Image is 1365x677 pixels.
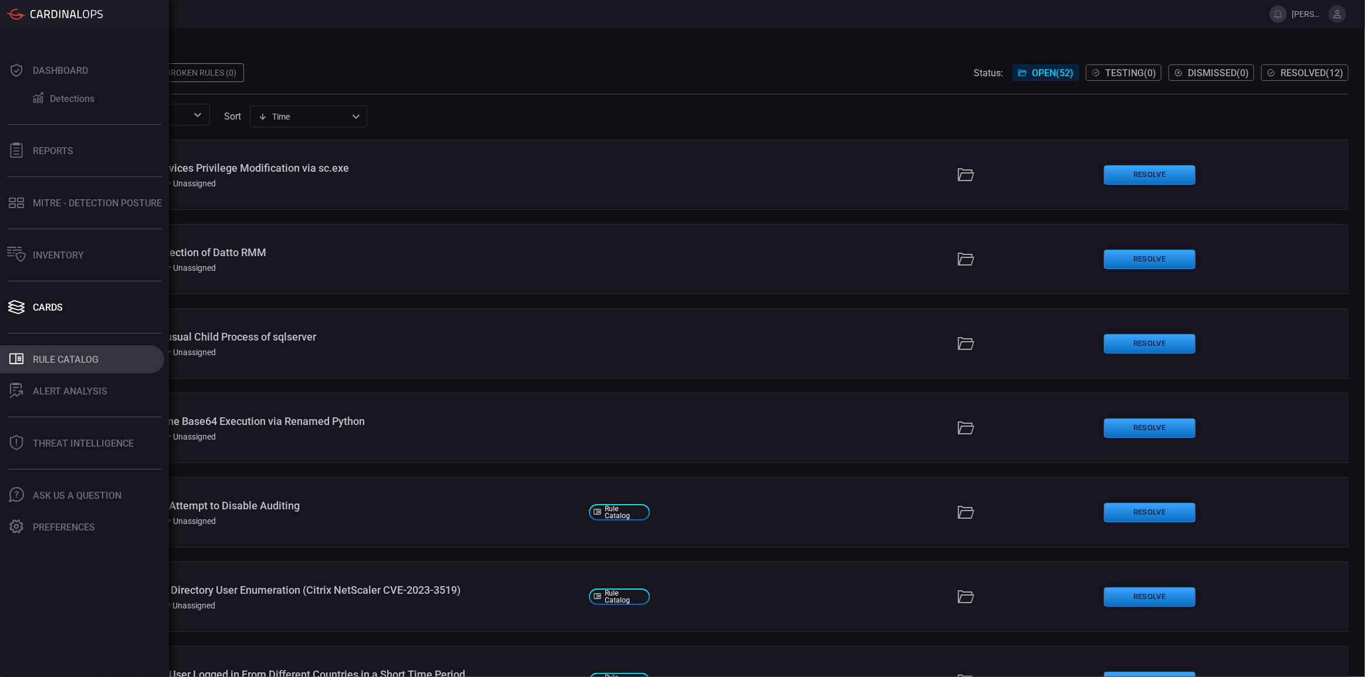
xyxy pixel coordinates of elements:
[33,145,73,157] div: Reports
[1086,64,1161,81] button: Testing(0)
[1104,419,1195,438] button: Resolve
[1032,67,1073,79] span: Open ( 52 )
[974,67,1003,79] span: Status:
[1188,67,1249,79] span: Dismissed ( 0 )
[33,490,121,501] div: Ask Us A Question
[1104,503,1195,522] button: Resolve
[1104,250,1195,269] button: Resolve
[33,250,84,261] div: Inventory
[162,516,216,526] div: Unassigned
[161,601,216,610] div: Unassigned
[605,590,645,604] span: Rule Catalog
[162,179,216,188] div: Unassigned
[87,162,580,174] div: CrowdStrike - Services Privilege Modification via sc.exe
[1104,334,1195,353] button: Resolve
[87,584,580,596] div: Windows - Active Directory User Enumeration (Citrix NetScaler CVE-2023-3519)
[33,386,107,397] div: ALERT ANALYSIS
[1104,165,1195,185] button: Resolve
[189,107,206,123] button: Open
[33,302,63,313] div: Cards
[87,331,580,343] div: CrowdStrike - Unusual Child Process of sqlserver
[33,198,162,209] div: MITRE - Detection Posture
[1104,587,1195,607] button: Resolve
[258,111,348,123] div: Time
[162,263,216,273] div: Unassigned
[50,93,94,104] div: Detections
[1292,9,1324,19] span: [PERSON_NAME].[PERSON_NAME]
[162,432,216,441] div: Unassigned
[158,63,244,82] div: Broken Rules (0)
[1281,67,1343,79] span: Resolved ( 12 )
[1168,64,1254,81] button: Dismissed(0)
[224,111,241,122] label: sort
[605,505,645,519] span: Rule Catalog
[33,438,134,449] div: Threat Intelligence
[33,354,99,365] div: Rule Catalog
[87,246,580,258] div: CrowdStrike - Detection of Datto RMM
[1012,64,1079,81] button: Open(52)
[162,348,216,357] div: Unassigned
[1261,64,1349,81] button: Resolved(12)
[33,65,88,76] div: Dashboard
[33,522,95,533] div: Preferences
[87,499,580,512] div: Citrix Netscaler - Attempt to Disable Auditing
[1105,67,1156,79] span: Testing ( 0 )
[87,415,580,427] div: CrowdStrike - Inline Base64 Execution via Renamed Python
